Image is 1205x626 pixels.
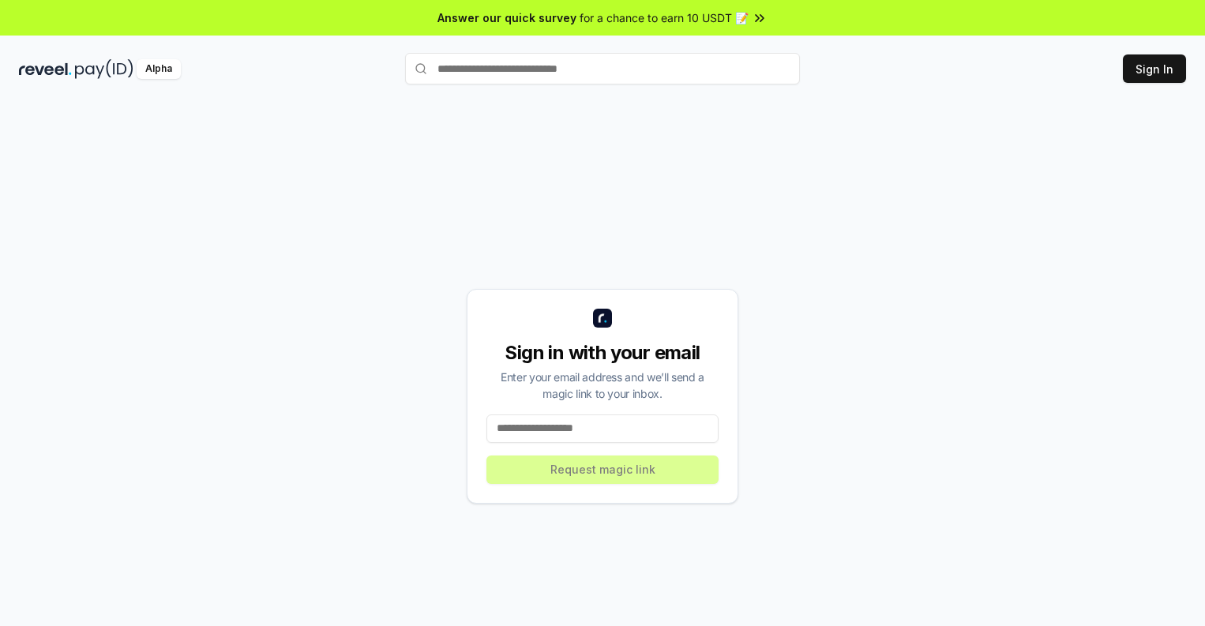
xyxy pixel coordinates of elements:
[437,9,576,26] span: Answer our quick survey
[137,59,181,79] div: Alpha
[486,369,719,402] div: Enter your email address and we’ll send a magic link to your inbox.
[75,59,133,79] img: pay_id
[486,340,719,365] div: Sign in with your email
[593,309,612,328] img: logo_small
[1123,54,1186,83] button: Sign In
[580,9,749,26] span: for a chance to earn 10 USDT 📝
[19,59,72,79] img: reveel_dark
